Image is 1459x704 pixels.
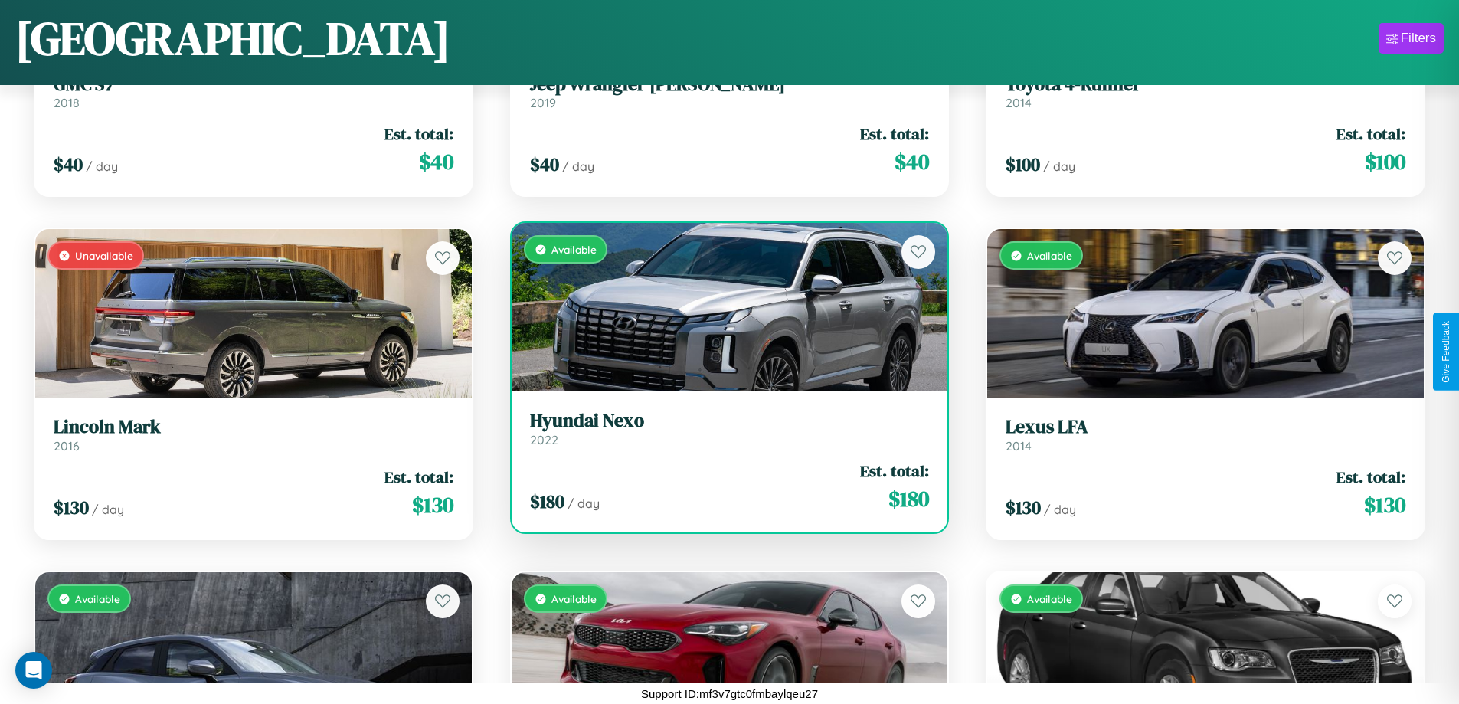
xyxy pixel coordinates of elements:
span: Available [1027,249,1072,262]
a: Jeep Wrangler [PERSON_NAME]2019 [530,74,930,111]
span: $ 100 [1365,146,1405,177]
h3: Jeep Wrangler [PERSON_NAME] [530,74,930,96]
span: $ 130 [412,490,453,520]
a: Hyundai Nexo2022 [530,410,930,447]
span: $ 40 [54,152,83,177]
span: Available [1027,592,1072,605]
span: Est. total: [384,123,453,145]
a: Toyota 4-Runner2014 [1006,74,1405,111]
span: / day [1044,502,1076,517]
span: Est. total: [1336,123,1405,145]
span: Est. total: [860,460,929,482]
span: Est. total: [860,123,929,145]
span: $ 40 [419,146,453,177]
div: Open Intercom Messenger [15,652,52,689]
span: $ 180 [530,489,564,514]
span: / day [1043,159,1075,174]
span: / day [568,496,600,511]
span: 2014 [1006,95,1032,110]
span: Unavailable [75,249,133,262]
span: Available [551,243,597,256]
span: $ 100 [1006,152,1040,177]
h3: Lexus LFA [1006,416,1405,438]
div: Filters [1401,31,1436,46]
span: $ 130 [54,495,89,520]
span: 2022 [530,432,558,447]
div: Give Feedback [1441,321,1451,383]
span: Available [75,592,120,605]
span: $ 180 [888,483,929,514]
span: $ 130 [1006,495,1041,520]
a: Lincoln Mark2016 [54,416,453,454]
a: Lexus LFA2014 [1006,416,1405,454]
span: / day [562,159,594,174]
span: Est. total: [384,466,453,488]
span: / day [86,159,118,174]
span: Est. total: [1336,466,1405,488]
h3: Lincoln Mark [54,416,453,438]
span: $ 40 [530,152,559,177]
span: $ 130 [1364,490,1405,520]
span: 2016 [54,438,80,454]
span: Available [551,592,597,605]
a: GMC S72018 [54,74,453,111]
span: / day [92,502,124,517]
button: Filters [1379,23,1444,54]
span: 2019 [530,95,556,110]
h1: [GEOGRAPHIC_DATA] [15,7,450,70]
span: $ 40 [895,146,929,177]
span: 2018 [54,95,80,110]
h3: Hyundai Nexo [530,410,930,432]
span: 2014 [1006,438,1032,454]
p: Support ID: mf3v7gtc0fmbaylqeu27 [641,683,818,704]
